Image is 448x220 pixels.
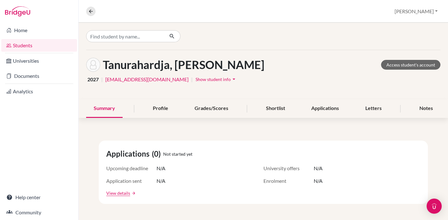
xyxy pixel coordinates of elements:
[187,99,236,118] div: Grades/Scores
[86,30,164,42] input: Find student by name...
[103,58,264,72] h1: Tanurahardja, [PERSON_NAME]
[412,99,440,118] div: Notes
[145,99,176,118] div: Profile
[106,190,130,196] a: View details
[191,76,193,83] span: |
[314,165,323,172] span: N/A
[1,24,77,37] a: Home
[358,99,389,118] div: Letters
[392,5,440,17] button: [PERSON_NAME]
[105,76,189,83] a: [EMAIL_ADDRESS][DOMAIN_NAME]
[1,55,77,67] a: Universities
[106,165,157,172] span: Upcoming deadline
[1,39,77,52] a: Students
[86,99,123,118] div: Summary
[152,148,163,159] span: (0)
[195,74,237,84] button: Show student infoarrow_drop_down
[157,177,165,185] span: N/A
[427,199,442,214] div: Open Intercom Messenger
[196,77,231,82] span: Show student info
[1,206,77,219] a: Community
[106,148,152,159] span: Applications
[231,76,237,82] i: arrow_drop_down
[1,85,77,98] a: Analytics
[1,191,77,204] a: Help center
[263,177,314,185] span: Enrolment
[258,99,293,118] div: Shortlist
[314,177,323,185] span: N/A
[163,151,192,157] span: Not started yet
[157,165,165,172] span: N/A
[5,6,30,16] img: Bridge-U
[1,70,77,82] a: Documents
[87,76,99,83] span: 2027
[130,191,136,195] a: arrow_forward
[263,165,314,172] span: University offers
[381,60,440,70] a: Access student's account
[86,58,100,72] img: Elvira Maheswara Tanurahardja's avatar
[101,76,103,83] span: |
[304,99,346,118] div: Applications
[106,177,157,185] span: Application sent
